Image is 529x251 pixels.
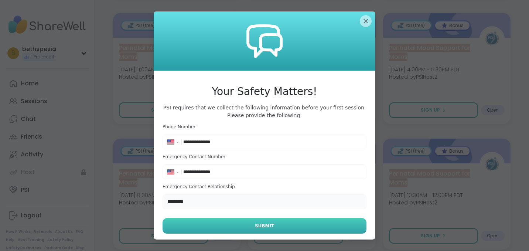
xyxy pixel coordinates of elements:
[167,170,174,174] img: United States
[255,223,274,229] span: Submit
[163,84,366,99] h3: Your Safety Matters!
[163,124,366,130] h3: Phone Number
[163,218,366,234] button: Submit
[163,154,366,160] h3: Emergency Contact Number
[163,104,366,119] span: PSI requires that we collect the following information before your first session. Please provide ...
[163,184,366,190] h3: Emergency Contact Relationship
